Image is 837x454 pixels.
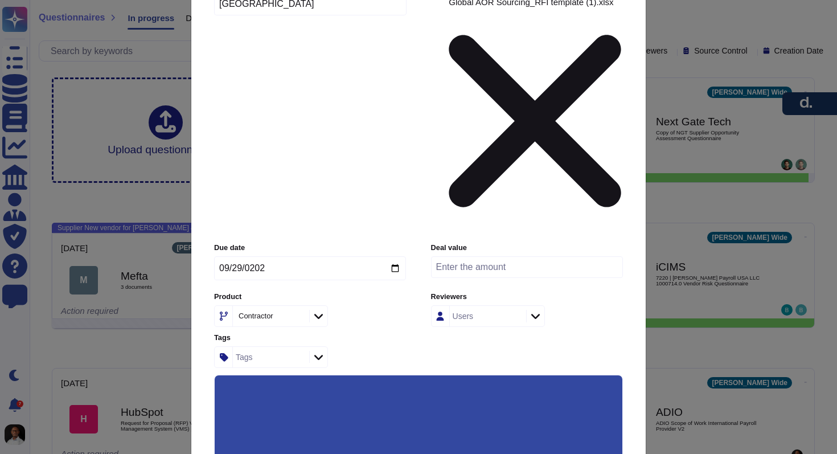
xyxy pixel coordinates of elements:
[431,293,623,301] label: Reviewers
[453,312,474,320] div: Users
[431,256,623,278] input: Enter the amount
[431,244,623,252] label: Deal value
[214,256,406,280] input: Due date
[236,353,253,361] div: Tags
[214,293,406,301] label: Product
[214,334,406,342] label: Tags
[214,244,406,252] label: Due date
[239,312,273,320] div: Contractor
